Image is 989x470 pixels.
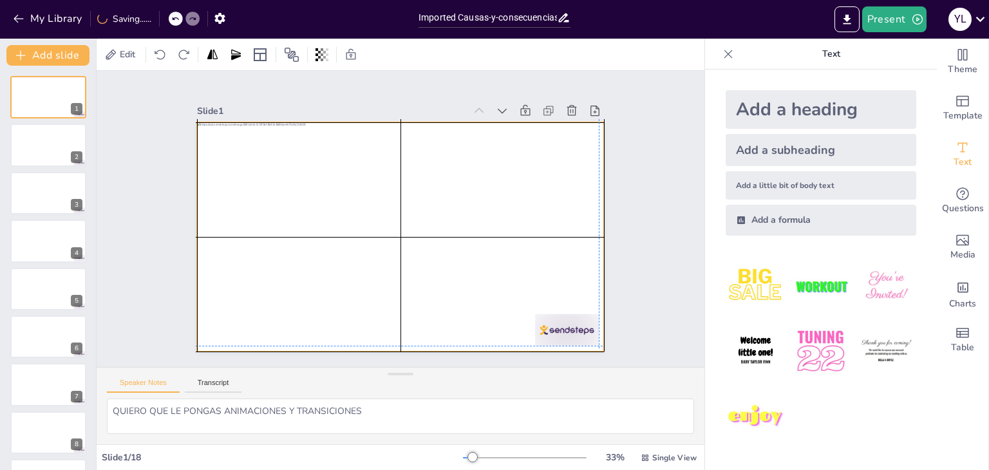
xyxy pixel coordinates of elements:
[10,8,88,29] button: My Library
[726,171,916,200] div: Add a little bit of body text
[652,453,697,463] span: Single View
[107,379,180,393] button: Speaker Notes
[383,229,634,350] div: Slide 1
[791,256,851,316] img: 2.jpeg
[856,256,916,316] img: 3.jpeg
[726,321,786,381] img: 4.jpeg
[97,13,151,25] div: Saving......
[942,202,984,216] span: Questions
[948,62,977,77] span: Theme
[599,451,630,464] div: 33 %
[937,224,988,270] div: Add images, graphics, shapes or video
[862,6,927,32] button: Present
[726,387,786,447] img: 7.jpeg
[726,90,916,129] div: Add a heading
[856,321,916,381] img: 6.jpeg
[10,124,86,166] div: 2
[250,44,270,65] div: Layout
[943,109,983,123] span: Template
[834,6,860,32] button: Export to PowerPoint
[10,220,86,262] div: 4
[739,39,924,70] p: Text
[71,247,82,259] div: 4
[791,321,851,381] img: 5.jpeg
[950,248,975,262] span: Media
[726,134,916,166] div: Add a subheading
[71,295,82,306] div: 5
[107,399,694,434] textarea: QUIERO QUE LE PONGAS ANIMACIONES Y TRANSICIONES
[10,268,86,310] div: 5
[419,8,557,27] input: Insert title
[10,76,86,118] div: 1
[71,103,82,115] div: 1
[71,199,82,211] div: 3
[10,411,86,454] div: 8
[937,178,988,224] div: Get real-time input from your audience
[117,48,138,61] span: Edit
[284,47,299,62] span: Position
[71,151,82,163] div: 2
[6,45,89,66] button: Add slide
[185,379,242,393] button: Transcript
[951,341,974,355] span: Table
[948,6,972,32] button: y l
[71,438,82,450] div: 8
[937,131,988,178] div: Add text boxes
[726,256,786,316] img: 1.jpeg
[10,315,86,358] div: 6
[949,297,976,311] span: Charts
[102,451,463,464] div: Slide 1 / 18
[726,205,916,236] div: Add a formula
[937,39,988,85] div: Change the overall theme
[937,270,988,317] div: Add charts and graphs
[10,363,86,406] div: 7
[948,8,972,31] div: y l
[937,85,988,131] div: Add ready made slides
[71,343,82,354] div: 6
[10,172,86,214] div: 3
[71,391,82,402] div: 7
[937,317,988,363] div: Add a table
[954,155,972,169] span: Text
